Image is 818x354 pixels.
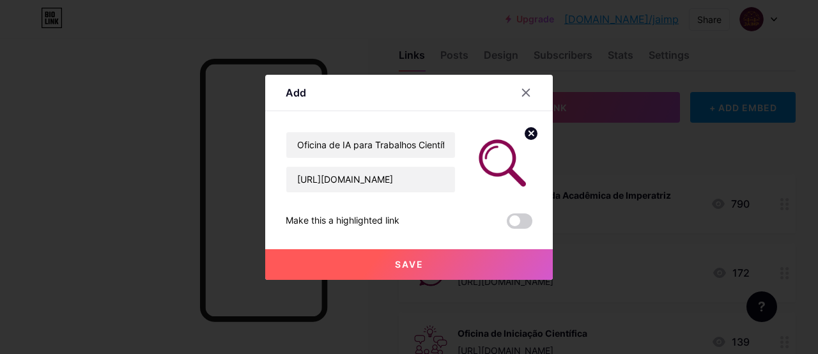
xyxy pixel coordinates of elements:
[286,213,399,229] div: Make this a highlighted link
[286,132,455,158] input: Title
[286,167,455,192] input: URL
[395,259,424,270] span: Save
[471,132,532,193] img: link_thumbnail
[286,85,306,100] div: Add
[265,249,553,280] button: Save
